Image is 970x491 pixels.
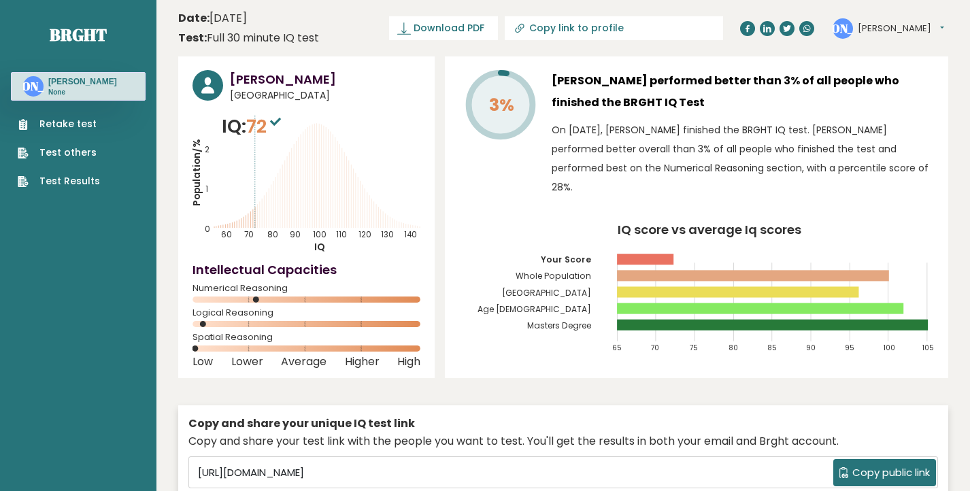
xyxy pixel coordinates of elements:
[281,359,327,365] span: Average
[503,287,592,299] tspan: [GEOGRAPHIC_DATA]
[541,254,592,265] tspan: Your Score
[188,416,938,432] div: Copy and share your unique IQ test link
[178,10,210,26] b: Date:
[222,113,284,140] p: IQ:
[193,260,420,279] h4: Intellectual Capacities
[178,10,247,27] time: [DATE]
[381,229,394,240] tspan: 130
[178,30,207,46] b: Test:
[193,335,420,340] span: Spatial Reasoning
[358,229,371,240] tspan: 120
[193,286,420,291] span: Numerical Reasoning
[345,359,380,365] span: Higher
[552,70,934,114] h3: [PERSON_NAME] performed better than 3% of all people who finished the BRGHT IQ Test
[313,229,327,240] tspan: 100
[205,224,210,235] tspan: 0
[613,343,622,353] tspan: 65
[178,30,319,46] div: Full 30 minute IQ test
[230,70,420,88] h3: [PERSON_NAME]
[690,343,699,353] tspan: 75
[193,310,420,316] span: Logical Reasoning
[267,229,278,240] tspan: 80
[48,76,117,87] h3: [PERSON_NAME]
[478,303,592,315] tspan: Age [DEMOGRAPHIC_DATA]
[489,93,514,117] tspan: 3%
[314,241,325,254] tspan: IQ
[246,114,284,139] span: 72
[205,144,210,155] tspan: 2
[652,343,660,353] tspan: 70
[923,343,935,353] tspan: 105
[528,320,592,331] tspan: Masters Degree
[414,21,484,35] span: Download PDF
[768,343,777,353] tspan: 85
[230,88,420,103] span: [GEOGRAPHIC_DATA]
[807,343,816,353] tspan: 90
[221,229,232,240] tspan: 60
[290,229,301,240] tspan: 90
[18,117,100,131] a: Retake test
[18,174,100,188] a: Test Results
[552,120,934,197] p: On [DATE], [PERSON_NAME] finished the BRGHT IQ test. [PERSON_NAME] performed better overall than ...
[729,343,739,353] tspan: 80
[618,221,802,238] tspan: IQ score vs average Iq scores
[188,433,938,450] div: Copy and share your test link with the people you want to test. You'll get the results in both yo...
[404,229,417,240] tspan: 140
[205,184,208,194] tspan: 1
[852,465,930,481] span: Copy public link
[833,459,936,486] button: Copy public link
[389,16,498,40] a: Download PDF
[244,229,254,240] tspan: 70
[846,343,855,353] tspan: 95
[231,359,263,365] span: Lower
[337,229,348,240] tspan: 110
[193,359,213,365] span: Low
[190,139,203,206] tspan: Population/%
[884,343,896,353] tspan: 100
[48,88,117,97] p: None
[18,146,100,160] a: Test others
[858,22,944,35] button: [PERSON_NAME]
[516,271,592,282] tspan: Whole Population
[397,359,420,365] span: High
[50,24,107,46] a: Brght
[797,20,889,35] text: [PERSON_NAME]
